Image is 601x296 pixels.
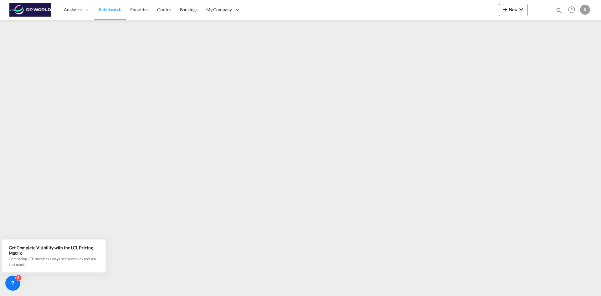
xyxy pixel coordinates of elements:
[556,7,562,16] div: icon-magnify
[99,7,121,12] span: Rate Search
[64,7,82,13] span: Analytics
[566,4,580,16] div: Help
[206,7,232,13] span: My Company
[501,6,509,13] md-icon: icon-plus 400-fg
[566,4,577,15] span: Help
[157,7,171,12] span: Quotes
[499,4,527,16] button: icon-plus 400-fgNewicon-chevron-down
[9,3,52,17] img: c08ca190194411f088ed0f3ba295208c.png
[501,7,525,12] span: New
[130,7,148,12] span: Enquiries
[580,5,590,15] div: R
[517,6,525,13] md-icon: icon-chevron-down
[180,7,198,12] span: Bookings
[556,7,562,14] md-icon: icon-magnify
